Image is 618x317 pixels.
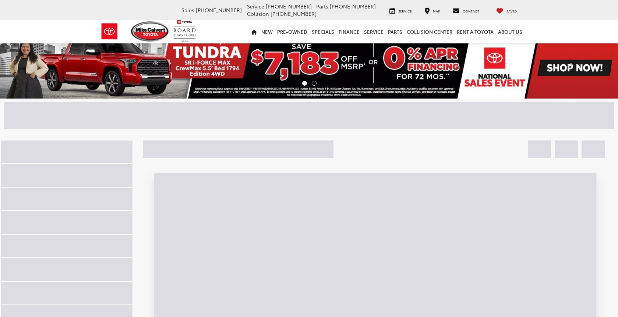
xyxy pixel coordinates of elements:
[259,20,275,43] a: New
[362,20,386,43] a: Service
[384,7,417,14] a: Service
[247,3,264,10] span: Service
[455,20,496,43] a: Rent a Toyota
[447,7,485,14] a: Contact
[271,10,317,17] span: [PHONE_NUMBER]
[386,20,405,43] a: Parts
[310,20,336,43] a: Specials
[398,8,412,13] span: Service
[266,3,312,10] span: [PHONE_NUMBER]
[433,8,440,13] span: Map
[491,7,523,14] a: My Saved Vehicles
[405,20,455,43] a: Collision Center
[330,3,376,10] span: [PHONE_NUMBER]
[419,7,445,14] a: Map
[506,8,517,13] span: Saved
[181,6,194,14] span: Sales
[275,20,310,43] a: Pre-Owned
[463,8,479,13] span: Contact
[316,3,328,10] span: Parts
[131,21,170,42] img: Mike Calvert Toyota
[196,6,242,14] span: [PHONE_NUMBER]
[496,20,525,43] a: About Us
[96,19,123,43] img: Toyota
[249,20,259,43] a: Home
[247,10,269,17] span: Collision
[336,20,362,43] a: Finance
